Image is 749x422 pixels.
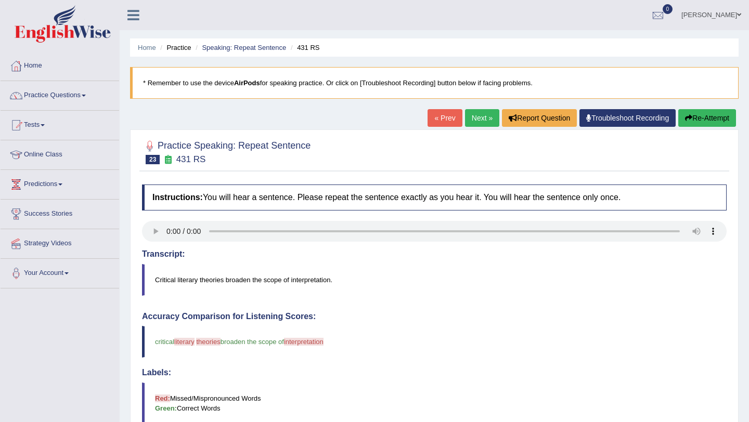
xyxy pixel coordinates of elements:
h2: Practice Speaking: Repeat Sentence [142,138,311,164]
span: critical [155,338,174,346]
a: Home [138,44,156,51]
h4: You will hear a sentence. Please repeat the sentence exactly as you hear it. You will hear the se... [142,184,727,210]
blockquote: * Remember to use the device for speaking practice. Or click on [Troubleshoot Recording] button b... [130,67,739,99]
span: interpretation [284,338,324,346]
b: AirPods [234,79,260,87]
a: Strategy Videos [1,229,119,255]
li: 431 RS [288,43,320,52]
li: Practice [158,43,191,52]
b: Red: [155,394,170,402]
h4: Transcript: [142,249,727,259]
h4: Labels: [142,368,727,377]
h4: Accuracy Comparison for Listening Scores: [142,312,727,321]
a: Your Account [1,259,119,285]
a: Tests [1,111,119,137]
a: Home [1,51,119,77]
a: Success Stories [1,200,119,226]
span: theories [196,338,220,346]
a: Next » [465,109,499,127]
b: Instructions: [152,193,203,202]
span: broaden the scope of [221,338,284,346]
span: literary [174,338,195,346]
span: 0 [663,4,673,14]
button: Re-Attempt [678,109,736,127]
a: Predictions [1,170,119,196]
a: Online Class [1,140,119,166]
a: Troubleshoot Recording [579,109,676,127]
b: Green: [155,404,177,412]
small: 431 RS [176,154,206,164]
span: 23 [146,155,160,164]
a: Speaking: Repeat Sentence [202,44,286,51]
small: Exam occurring question [162,155,173,165]
button: Report Question [502,109,577,127]
a: « Prev [428,109,462,127]
a: Practice Questions [1,81,119,107]
blockquote: Critical literary theories broaden the scope of interpretation. [142,264,727,296]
